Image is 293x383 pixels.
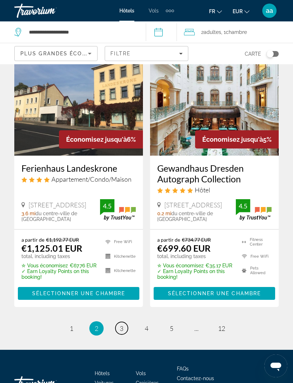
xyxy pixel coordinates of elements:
[95,371,110,376] a: Hôtels
[182,237,211,243] del: €734.77 EUR
[157,163,272,184] a: Gewandhaus Dresden Autograph Collection
[261,51,279,57] button: Toggle map
[264,354,287,377] iframe: Bouton de lancement de la fenêtre de messagerie
[177,376,214,381] a: Contactez-nous
[154,288,275,296] a: Sélectionner une chambre
[238,265,272,276] li: Pets Allowed
[21,163,136,173] a: Ferienhaus Landeskrone
[100,202,114,210] div: 4.5
[209,9,215,14] span: fr
[14,1,86,20] a: Travorium
[164,201,222,209] span: [STREET_ADDRESS]
[218,324,225,332] span: 12
[20,51,106,56] span: Plus grandes économies
[21,263,96,268] p: €67.76 EUR
[236,202,250,210] div: 4.5
[120,324,123,332] span: 3
[157,211,171,216] span: 0.2 mi
[226,29,247,35] span: Chambre
[157,268,233,280] p: ✓ Earn Loyalty Points on this booking!
[105,46,188,61] button: Filters
[236,199,272,220] img: TrustYou guest rating badge
[157,211,213,222] span: du centre-ville de [GEOGRAPHIC_DATA]
[245,49,261,59] span: Carte
[29,201,86,209] span: [STREET_ADDRESS]
[149,8,159,14] a: Vols
[157,253,233,259] p: total, including taxes
[66,136,127,143] span: Économisez jusqu'à
[166,5,174,16] button: Extra navigation items
[266,7,273,14] span: aa
[177,366,189,372] a: FAQs
[238,237,272,247] li: Fitness Center
[21,263,68,268] span: ✮ Vous économisez
[260,3,279,18] button: User Menu
[21,175,136,183] div: 4 star Apartment
[150,41,279,156] img: Gewandhaus Dresden Autograph Collection
[209,6,222,16] button: Change language
[157,186,272,194] div: 5 star Hotel
[21,268,96,280] p: ✓ Earn Loyalty Points on this booking!
[221,27,247,37] span: , 1
[233,6,249,16] button: Change currency
[194,324,199,332] span: ...
[20,49,91,58] mat-select: Sort by
[201,27,221,37] span: 2
[154,287,275,300] button: Sélectionner une chambre
[18,288,139,296] a: Sélectionner une chambre
[238,251,272,262] li: Free WiFi
[157,237,180,243] span: a partir de
[59,130,143,148] div: 6%
[168,291,261,296] span: Sélectionner une chambre
[21,237,44,243] span: a partir de
[14,321,279,336] nav: Pagination
[100,199,136,220] img: TrustYou guest rating badge
[21,243,82,253] ins: €1,125.01 EUR
[21,253,96,259] p: total, including taxes
[136,371,146,376] a: Vols
[32,291,125,296] span: Sélectionner une chambre
[204,29,221,35] span: Adultes
[102,265,136,276] li: Kitchenette
[145,324,148,332] span: 4
[202,136,263,143] span: Économisez jusqu'à
[95,324,98,332] span: 2
[70,324,73,332] span: 1
[18,287,139,300] button: Sélectionner une chambre
[177,21,293,43] button: Travelers: 2 adults, 0 children
[195,130,279,148] div: 5%
[102,237,136,247] li: Free WiFi
[51,175,131,183] span: Appartement/Condo/Maison
[157,243,210,253] ins: €699.60 EUR
[102,251,136,262] li: Kitchenette
[233,9,243,14] span: EUR
[14,41,143,156] img: Ferienhaus Landeskrone
[157,263,233,268] p: €35.17 EUR
[28,27,135,37] input: Search hotel destination
[21,211,77,222] span: du centre-ville de [GEOGRAPHIC_DATA]
[195,186,210,194] span: Hôtel
[157,263,204,268] span: ✮ Vous économisez
[146,21,177,43] button: Select check in and out date
[21,211,35,216] span: 3.6 mi
[170,324,173,332] span: 5
[46,237,79,243] del: €1,192.77 EUR
[110,51,131,56] span: Filtre
[119,8,134,14] a: Hôtels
